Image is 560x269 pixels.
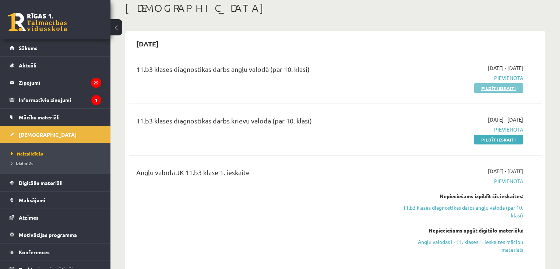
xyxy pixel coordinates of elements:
[19,45,38,51] span: Sākums
[402,177,523,185] span: Pievienota
[402,227,523,234] div: Nepieciešams apgūt digitālo materiālu:
[10,39,101,56] a: Sākums
[19,249,50,255] span: Konferences
[19,62,36,69] span: Aktuāli
[474,83,523,93] a: Pildīt ieskaiti
[10,126,101,143] a: [DEMOGRAPHIC_DATA]
[19,179,63,186] span: Digitālie materiāli
[136,64,391,78] div: 11.b3 klases diagnostikas darbs angļu valodā (par 10. klasi)
[11,160,33,166] span: Izlabotās
[402,74,523,82] span: Pievienota
[129,35,166,52] h2: [DATE]
[402,238,523,254] a: Angļu valodas I - 11. klases 1. ieskaites mācību materiāls
[91,78,101,88] i: 25
[136,167,391,181] div: Angļu valoda JK 11.b3 klase 1. ieskaite
[474,135,523,144] a: Pildīt ieskaiti
[10,57,101,74] a: Aktuāli
[8,13,67,31] a: Rīgas 1. Tālmācības vidusskola
[402,192,523,200] div: Nepieciešams izpildīt šīs ieskaites:
[19,231,77,238] span: Motivācijas programma
[19,114,60,120] span: Mācību materiāli
[11,150,103,157] a: Neizpildītās
[11,160,103,167] a: Izlabotās
[488,64,523,72] span: [DATE] - [DATE]
[11,151,43,157] span: Neizpildītās
[19,91,101,108] legend: Informatīvie ziņojumi
[19,192,101,209] legend: Maksājumi
[91,95,101,105] i: 1
[10,91,101,108] a: Informatīvie ziņojumi1
[488,167,523,175] span: [DATE] - [DATE]
[10,109,101,126] a: Mācību materiāli
[402,204,523,219] a: 11.b3 klases diagnostikas darbs angļu valodā (par 10. klasi)
[19,74,101,91] legend: Ziņojumi
[488,116,523,123] span: [DATE] - [DATE]
[10,244,101,261] a: Konferences
[125,2,545,14] h1: [DEMOGRAPHIC_DATA]
[402,126,523,133] span: Pievienota
[10,226,101,243] a: Motivācijas programma
[10,192,101,209] a: Maksājumi
[136,116,391,129] div: 11.b3 klases diagnostikas darbs krievu valodā (par 10. klasi)
[10,174,101,191] a: Digitālie materiāli
[19,131,77,138] span: [DEMOGRAPHIC_DATA]
[10,209,101,226] a: Atzīmes
[19,214,39,221] span: Atzīmes
[10,74,101,91] a: Ziņojumi25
